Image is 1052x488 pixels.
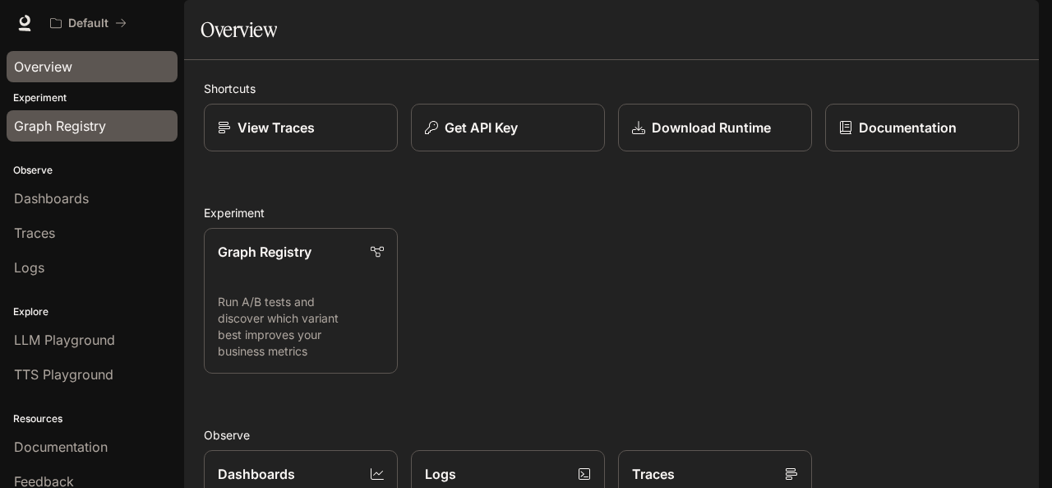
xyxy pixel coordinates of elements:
h2: Shortcuts [204,80,1019,97]
p: View Traces [238,118,315,137]
p: Run A/B tests and discover which variant best improves your business metrics [218,294,384,360]
p: Download Runtime [652,118,771,137]
h1: Overview [201,13,277,46]
p: Logs [425,464,456,484]
button: All workspaces [43,7,134,40]
p: Graph Registry [218,242,311,262]
p: Dashboards [218,464,295,484]
h2: Experiment [204,204,1019,221]
h2: Observe [204,426,1019,444]
a: View Traces [204,104,398,151]
p: Traces [632,464,675,484]
a: Graph RegistryRun A/B tests and discover which variant best improves your business metrics [204,228,398,374]
a: Download Runtime [618,104,812,151]
button: Get API Key [411,104,605,151]
p: Get API Key [445,118,518,137]
a: Documentation [825,104,1019,151]
p: Default [68,16,108,30]
p: Documentation [859,118,957,137]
